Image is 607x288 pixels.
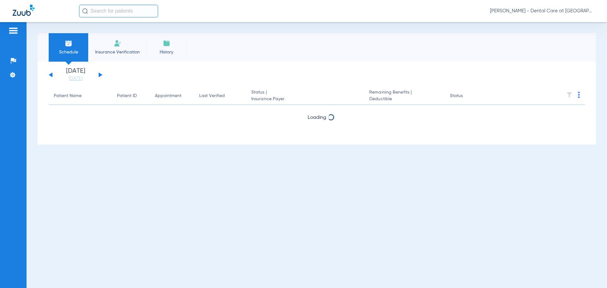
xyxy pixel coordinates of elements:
[53,49,83,55] span: Schedule
[65,40,72,47] img: Schedule
[445,87,487,105] th: Status
[117,93,137,99] div: Patient ID
[364,87,445,105] th: Remaining Benefits |
[79,5,158,17] input: Search for patients
[114,40,121,47] img: Manual Insurance Verification
[369,96,439,102] span: Deductible
[13,5,34,16] img: Zuub Logo
[566,92,573,98] img: filter.svg
[199,93,225,99] div: Last Verified
[8,27,18,34] img: hamburger-icon
[57,68,95,82] li: [DATE]
[117,93,145,99] div: Patient ID
[54,93,82,99] div: Patient Name
[578,92,580,98] img: group-dot-blue.svg
[54,93,107,99] div: Patient Name
[93,49,142,55] span: Insurance Verification
[199,93,241,99] div: Last Verified
[155,93,189,99] div: Appointment
[251,96,359,102] span: Insurance Payer
[246,87,364,105] th: Status |
[155,93,181,99] div: Appointment
[308,115,326,120] span: Loading
[82,8,88,14] img: Search Icon
[490,8,594,14] span: [PERSON_NAME] - Dental Care at [GEOGRAPHIC_DATA]
[57,76,95,82] a: [DATE]
[151,49,181,55] span: History
[163,40,170,47] img: History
